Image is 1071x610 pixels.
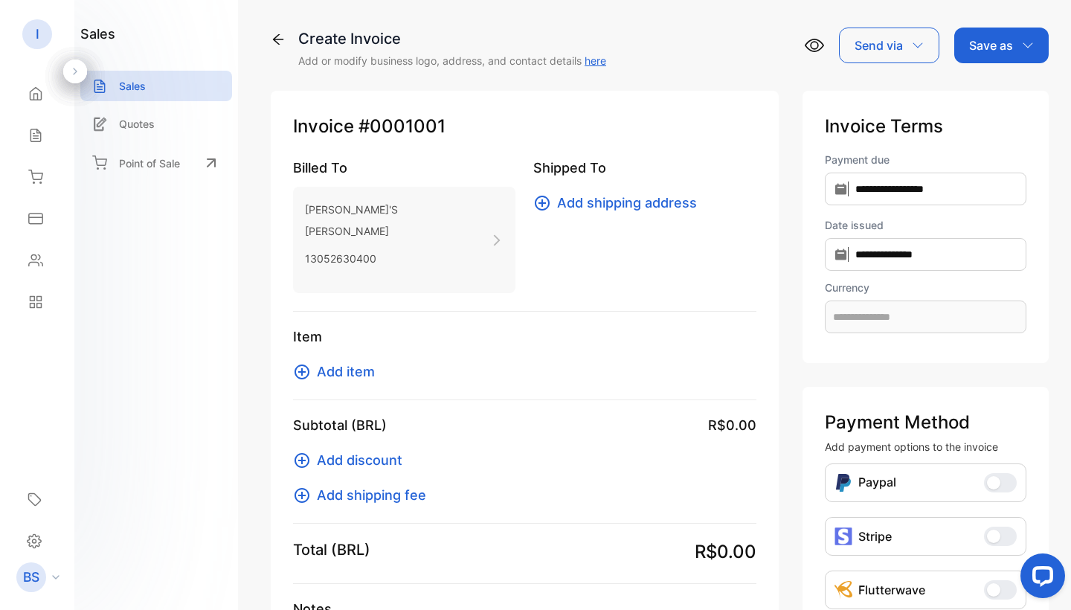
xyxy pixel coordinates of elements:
span: Add item [317,362,375,382]
h1: sales [80,24,115,44]
label: Date issued [825,217,1026,233]
p: Item [293,327,756,347]
p: Add payment options to the invoice [825,439,1026,455]
p: Save as [969,36,1013,54]
p: Quotes [119,116,155,132]
p: BS [23,568,39,587]
button: Add item [293,362,384,382]
p: Total (BRL) [293,539,370,561]
a: Sales [80,71,232,101]
p: Stripe [858,527,892,545]
p: Shipped To [533,158,756,178]
span: Add shipping address [557,193,697,213]
span: R$0.00 [708,415,756,435]
p: Paypal [858,473,896,492]
p: Sales [119,78,146,94]
p: Point of Sale [119,155,180,171]
a: Point of Sale [80,147,232,179]
p: 13052630400 [305,248,398,269]
p: Billed To [293,158,515,178]
a: here [585,54,606,67]
button: Send via [839,28,939,63]
p: I [36,25,39,44]
p: [PERSON_NAME] [305,220,398,242]
button: Add shipping address [533,193,706,213]
iframe: LiveChat chat widget [1009,548,1071,610]
button: Add shipping fee [293,485,435,505]
span: R$0.00 [695,539,756,565]
p: [PERSON_NAME]'S [305,199,398,220]
p: Payment Method [825,409,1026,436]
p: Subtotal (BRL) [293,415,387,435]
span: Add discount [317,450,402,470]
p: Add or modify business logo, address, and contact details [298,53,606,68]
p: Invoice [293,113,756,140]
p: Invoice Terms [825,113,1026,140]
a: Quotes [80,109,232,139]
button: Add discount [293,450,411,470]
img: Icon [834,581,852,599]
p: Flutterwave [858,581,925,599]
label: Payment due [825,152,1026,167]
button: Save as [954,28,1049,63]
img: icon [834,527,852,545]
p: Send via [855,36,903,54]
img: Icon [834,473,852,492]
label: Currency [825,280,1026,295]
span: Add shipping fee [317,485,426,505]
div: Create Invoice [298,28,606,50]
span: #0001001 [358,113,446,140]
